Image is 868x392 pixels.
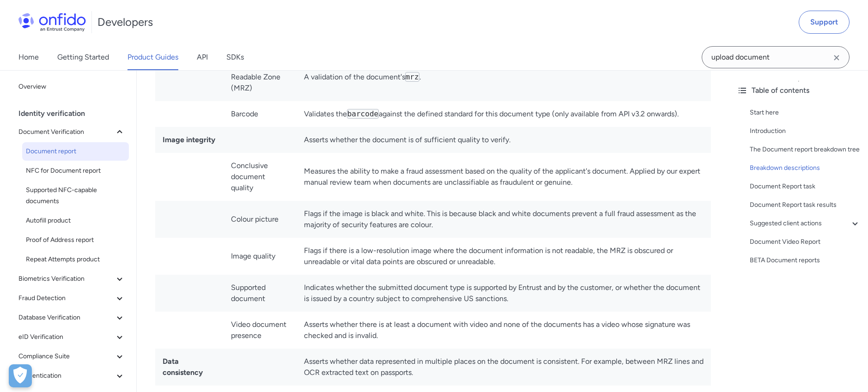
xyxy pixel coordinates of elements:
[18,273,114,284] span: Biometrics Verification
[163,357,203,377] strong: Data consistency
[97,15,153,30] h1: Developers
[15,289,129,308] button: Fraud Detection
[347,109,379,119] code: barcode
[18,351,114,362] span: Compliance Suite
[750,144,861,155] a: The Document report breakdown tree
[26,235,125,246] span: Proof of Address report
[18,81,125,92] span: Overview
[163,135,215,144] strong: Image integrity
[297,127,711,153] td: Asserts whether the document is of sufficient quality to verify.
[15,328,129,346] button: eID Verification
[26,215,125,226] span: Autofill product
[26,146,125,157] span: Document report
[750,163,861,174] a: Breakdown descriptions
[197,44,208,70] a: API
[15,123,129,141] button: Document Verification
[224,312,297,349] td: Video document presence
[405,72,419,82] code: mrz
[22,142,129,161] a: Document report
[702,46,850,68] input: Onfido search input field
[750,107,861,118] a: Start here
[226,44,244,70] a: SDKs
[26,165,125,176] span: NFC for Document report
[15,78,129,96] a: Overview
[737,85,861,96] div: Table of contents
[224,201,297,238] td: Colour picture
[22,211,129,230] a: Autofill product
[297,201,711,238] td: Flags if the image is black and white. This is because black and white documents prevent a full f...
[750,181,861,192] a: Document Report task
[15,347,129,366] button: Compliance Suite
[750,218,861,229] a: Suggested client actions
[297,349,711,386] td: Asserts whether data represented in multiple places on the document is consistent. For example, b...
[224,153,297,201] td: Conclusive document quality
[15,308,129,327] button: Database Verification
[22,181,129,211] a: Supported NFC-capable documents
[57,44,109,70] a: Getting Started
[224,53,297,101] td: Machine Readable Zone (MRZ)
[831,52,842,63] svg: Clear search field button
[18,104,133,123] div: Identity verification
[750,255,861,266] a: BETA Document reports
[224,238,297,275] td: Image quality
[18,332,114,343] span: eID Verification
[297,153,711,201] td: Measures the ability to make a fraud assessment based on the quality of the applicant's document....
[18,127,114,138] span: Document Verification
[22,250,129,269] a: Repeat Attempts product
[297,275,711,312] td: Indicates whether the submitted document type is supported by Entrust and by the customer, or whe...
[15,270,129,288] button: Biometrics Verification
[18,293,114,304] span: Fraud Detection
[297,312,711,349] td: Asserts whether there is at least a document with video and none of the documents has a video who...
[297,53,711,101] td: A validation of the document's .
[26,185,125,207] span: Supported NFC-capable documents
[224,275,297,312] td: Supported document
[9,364,32,387] div: Cookie Preferences
[799,11,850,34] a: Support
[297,101,711,127] td: Validates the against the defined standard for this document type (only available from API v3.2 o...
[750,199,861,211] a: Document Report task results
[22,162,129,180] a: NFC for Document report
[18,312,114,323] span: Database Verification
[18,44,39,70] a: Home
[297,238,711,275] td: Flags if there is a low-resolution image where the document information is not readable, the MRZ ...
[22,231,129,249] a: Proof of Address report
[750,126,861,137] a: Introduction
[15,367,129,385] button: Authentication
[127,44,178,70] a: Product Guides
[750,236,861,247] a: Document Video Report
[26,254,125,265] span: Repeat Attempts product
[9,364,32,387] button: Open Preferences
[18,370,114,381] span: Authentication
[18,13,86,31] img: Onfido Logo
[224,101,297,127] td: Barcode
